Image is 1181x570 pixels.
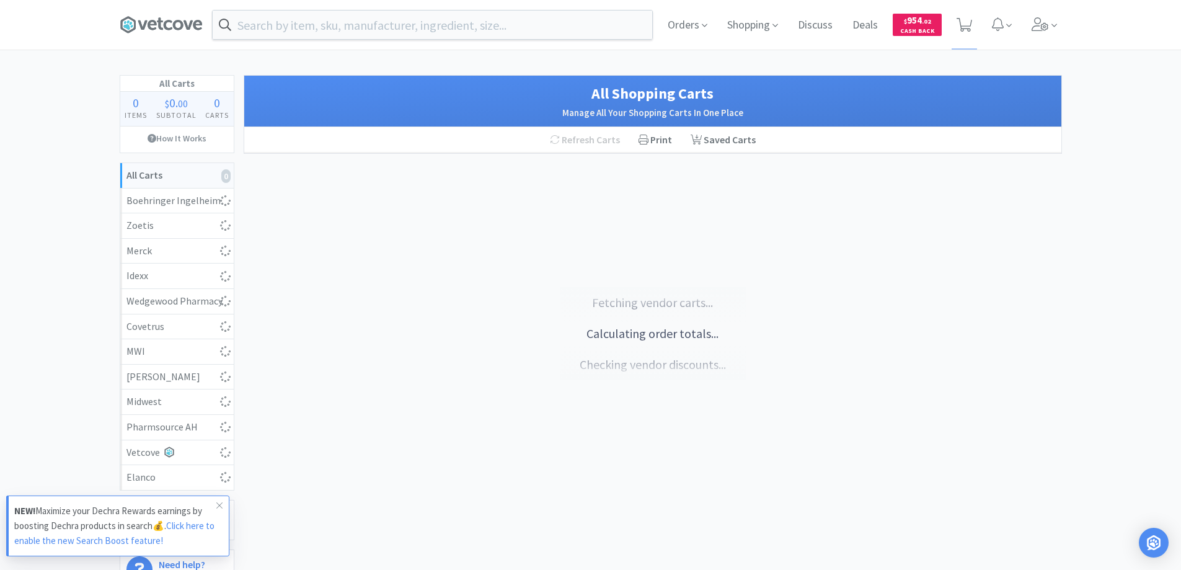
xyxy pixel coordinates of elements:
[904,14,931,26] span: 954
[120,213,234,239] a: Zoetis
[793,20,838,31] a: Discuss
[120,163,234,189] a: All Carts0
[126,319,228,335] div: Covetrus
[151,97,201,109] div: .
[257,105,1049,120] h2: Manage All Your Shopping Carts In One Place
[126,293,228,309] div: Wedgewood Pharmacy
[120,76,234,92] h1: All Carts
[126,218,228,234] div: Zoetis
[893,8,942,42] a: $954.02Cash Back
[221,169,231,183] i: 0
[120,239,234,264] a: Merck
[133,95,139,110] span: 0
[201,109,234,121] h4: Carts
[541,127,629,153] div: Refresh Carts
[900,28,934,36] span: Cash Back
[120,289,234,314] a: Wedgewood Pharmacy
[120,390,234,415] a: Midwest
[922,17,931,25] span: . 02
[120,339,234,365] a: MWI
[120,465,234,490] a: Elanco
[126,394,228,410] div: Midwest
[120,365,234,390] a: [PERSON_NAME]
[178,97,188,110] span: 00
[14,504,216,548] p: Maximize your Dechra Rewards earnings by boosting Dechra products in search💰.
[126,193,228,209] div: Boehringer Ingelheim
[629,127,681,153] div: Print
[126,419,228,435] div: Pharmsource AH
[120,189,234,214] a: Boehringer Ingelheim
[257,82,1049,105] h1: All Shopping Carts
[904,17,907,25] span: $
[120,314,234,340] a: Covetrus
[120,109,152,121] h4: Items
[1139,528,1169,558] div: Open Intercom Messenger
[126,470,228,486] div: Elanco
[126,169,162,181] strong: All Carts
[120,415,234,440] a: Pharmsource AH
[14,505,35,517] strong: NEW!
[120,440,234,466] a: Vetcove
[681,127,765,153] a: Saved Carts
[126,243,228,259] div: Merck
[126,344,228,360] div: MWI
[120,127,234,150] a: How It Works
[151,109,201,121] h4: Subtotal
[120,264,234,289] a: Idexx
[165,97,169,110] span: $
[126,445,228,461] div: Vetcove
[847,20,883,31] a: Deals
[169,95,175,110] span: 0
[126,369,228,385] div: [PERSON_NAME]
[213,11,652,39] input: Search by item, sku, manufacturer, ingredient, size...
[214,95,220,110] span: 0
[126,268,228,284] div: Idexx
